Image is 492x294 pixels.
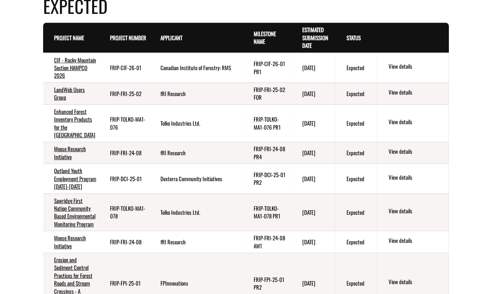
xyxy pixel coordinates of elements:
[99,83,149,104] td: FRIP-FRI-25-02
[54,56,96,80] a: CIF - Rocky Mountain Section HAMPCO 2026
[243,194,291,231] td: FRIP-TOLKO-MA1-078 PR1
[54,234,86,249] a: Moose Research Initiative
[302,89,315,98] time: [DATE]
[99,164,149,194] td: FRIP-DCI-25-01
[150,83,243,104] td: fRI Research
[389,173,446,182] a: View details
[99,194,149,231] td: FRIP-TOLKO-MA1-078
[150,142,243,164] td: fRI Research
[376,104,449,142] td: action menu
[160,34,182,42] a: Applicant
[389,88,446,97] a: View details
[336,83,376,104] td: Expected
[291,142,336,164] td: 9/29/2025
[243,83,291,104] td: FRIP-FRI-25-02 FOR
[389,118,446,127] a: View details
[291,83,336,104] td: 9/29/2025
[291,164,336,194] td: 9/29/2025
[54,85,85,101] a: LandWeb Users Group
[150,231,243,253] td: fRI Research
[99,104,149,142] td: FRIP-TOLKO-MA1-076
[243,164,291,194] td: FRIP-DCI-25-01 PR2
[99,142,149,164] td: FRIP-FRI-24-08
[243,142,291,164] td: FRIP-FRI-24-08 PR4
[336,194,376,231] td: Expected
[43,194,99,231] td: Sawridge First Nation Community Based Environmental Monitoring Program
[54,167,96,190] a: Outland Youth Employment Program [DATE]-[DATE]
[291,194,336,231] td: 10/9/2025
[376,53,449,83] td: action menu
[389,62,446,71] a: View details
[243,104,291,142] td: FRIP-TOLKO-MA1-076 PR1
[54,34,84,42] a: Project Name
[302,64,315,72] time: [DATE]
[302,26,328,49] a: Estimated Submission Date
[376,83,449,104] td: action menu
[347,34,361,42] a: Status
[243,53,291,83] td: FRIP-CIF-26-01 PR1
[150,194,243,231] td: Tolko Industries Ltd.
[376,194,449,231] td: action menu
[302,175,315,183] time: [DATE]
[376,23,449,53] th: Actions
[389,278,446,287] a: View details
[43,231,99,253] td: Moose Research Initiative
[376,164,449,194] td: action menu
[150,53,243,83] td: Canadian Institute of Forestry: RMS
[243,231,291,253] td: FRIP-FRI-24-08 AM1
[43,104,99,142] td: Enhanced Forest Inventory Products for the Lesser Slave Lake Region
[302,149,315,157] time: [DATE]
[389,207,446,216] a: View details
[110,34,146,42] a: Project Number
[43,164,99,194] td: Outland Youth Employment Program 2025-2032
[43,142,99,164] td: Moose Research Initiative
[336,142,376,164] td: Expected
[291,53,336,83] td: 9/29/2025
[150,164,243,194] td: Dexterra Community Initiatives
[43,53,99,83] td: CIF - Rocky Mountain Section HAMPCO 2026
[336,164,376,194] td: Expected
[302,238,315,246] time: [DATE]
[302,208,315,216] time: [DATE]
[291,231,336,253] td: 10/14/2025
[254,30,276,45] a: Milestone Name
[336,231,376,253] td: Expected
[99,231,149,253] td: FRIP-FRI-24-08
[54,107,95,139] a: Enhanced Forest Inventory Products for the [GEOGRAPHIC_DATA]
[150,104,243,142] td: Tolko Industries Ltd.
[54,145,86,160] a: Moose Research Initiative
[389,237,446,245] a: View details
[302,119,315,127] time: [DATE]
[336,53,376,83] td: Expected
[376,231,449,253] td: action menu
[302,279,315,287] time: [DATE]
[389,148,446,156] a: View details
[43,83,99,104] td: LandWeb Users Group
[291,104,336,142] td: 9/29/2025
[54,196,95,228] a: Sawridge First Nation Community Based Environmental Monitoring Program
[336,104,376,142] td: Expected
[99,53,149,83] td: FRIP-CIF-26-01
[376,142,449,164] td: action menu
